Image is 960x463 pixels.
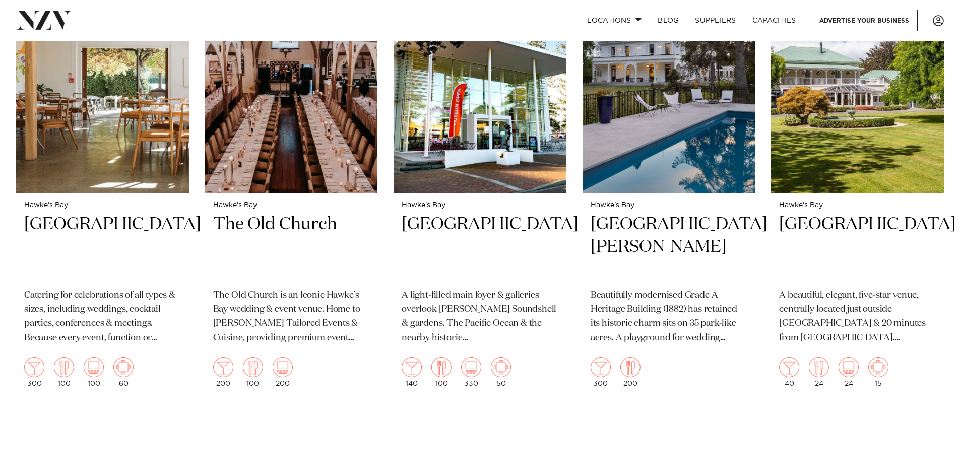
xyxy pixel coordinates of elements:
img: cocktail.png [779,357,799,377]
img: theatre.png [84,357,104,377]
p: A beautiful, elegant, five-star venue, centrally located just outside [GEOGRAPHIC_DATA] & 20 minu... [779,289,936,345]
div: 100 [84,357,104,387]
img: cocktail.png [24,357,44,377]
img: cocktail.png [213,357,233,377]
img: nzv-logo.png [16,11,71,29]
div: 300 [24,357,44,387]
img: dining.png [431,357,452,377]
a: Capacities [744,10,804,31]
img: cocktail.png [591,357,611,377]
img: dining.png [809,357,829,377]
img: meeting.png [868,357,888,377]
p: The Old Church is an Iconic Hawke’s Bay wedding & event venue. Home to [PERSON_NAME] Tailored Eve... [213,289,370,345]
img: theatre.png [273,357,293,377]
img: meeting.png [491,357,511,377]
div: 100 [431,357,452,387]
img: dining.png [243,357,263,377]
div: 24 [809,357,829,387]
div: 200 [273,357,293,387]
div: 100 [54,357,74,387]
p: Catering for celebrations of all types & sizes, including weddings, cocktail parties, conferences... [24,289,181,345]
small: Hawke's Bay [213,202,370,209]
small: Hawke's Bay [402,202,558,209]
div: 24 [839,357,859,387]
a: SUPPLIERS [687,10,744,31]
small: Hawke's Bay [591,202,747,209]
h2: The Old Church [213,213,370,281]
div: 15 [868,357,888,387]
img: cocktail.png [402,357,422,377]
h2: [GEOGRAPHIC_DATA] [402,213,558,281]
div: 60 [113,357,134,387]
p: A light-filled main foyer & galleries overlook [PERSON_NAME] Soundshell & gardens. The Pacific Oc... [402,289,558,345]
div: 300 [591,357,611,387]
h2: [GEOGRAPHIC_DATA] [24,213,181,281]
div: 330 [461,357,481,387]
a: BLOG [650,10,687,31]
div: 50 [491,357,511,387]
a: Locations [579,10,650,31]
img: dining.png [620,357,641,377]
div: 200 [213,357,233,387]
div: 100 [243,357,263,387]
a: Advertise your business [811,10,918,31]
div: 40 [779,357,799,387]
img: theatre.png [839,357,859,377]
p: Beautifully modernised Grade A Heritage Building (1882) has retained its historic charm sits on 3... [591,289,747,345]
img: theatre.png [461,357,481,377]
img: dining.png [54,357,74,377]
h2: [GEOGRAPHIC_DATA][PERSON_NAME] [591,213,747,281]
img: meeting.png [113,357,134,377]
div: 200 [620,357,641,387]
small: Hawke's Bay [779,202,936,209]
small: Hawke's Bay [24,202,181,209]
h2: [GEOGRAPHIC_DATA] [779,213,936,281]
div: 140 [402,357,422,387]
